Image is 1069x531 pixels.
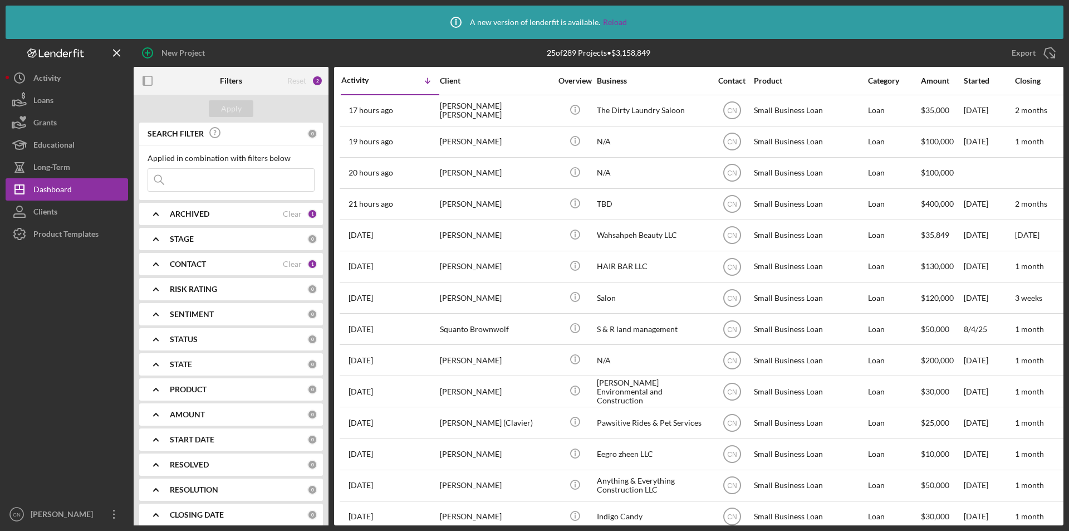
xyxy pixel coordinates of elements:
[727,325,737,333] text: CN
[754,314,865,344] div: Small Business Loan
[868,471,920,500] div: Loan
[440,127,551,157] div: [PERSON_NAME]
[170,235,194,243] b: STAGE
[440,377,551,406] div: [PERSON_NAME]
[547,48,650,57] div: 25 of 289 Projects • $3,158,849
[220,76,242,85] b: Filters
[754,221,865,250] div: Small Business Loan
[868,76,920,85] div: Category
[349,387,373,396] time: 2025-08-01 14:07
[921,252,963,281] div: $130,000
[921,345,963,375] div: $200,000
[6,89,128,111] a: Loans
[148,129,204,138] b: SEARCH FILTER
[170,435,214,444] b: START DATE
[1015,324,1044,334] time: 1 month
[312,75,323,86] div: 2
[307,384,317,394] div: 0
[307,209,317,219] div: 1
[868,252,920,281] div: Loan
[727,482,737,490] text: CN
[727,388,737,396] text: CN
[170,410,205,419] b: AMOUNT
[597,96,708,125] div: The Dirty Laundry Saloon
[440,345,551,375] div: [PERSON_NAME]
[33,201,57,226] div: Clients
[6,223,128,245] a: Product Templates
[440,408,551,437] div: [PERSON_NAME] (Clavier)
[341,76,390,85] div: Activity
[964,345,1014,375] div: [DATE]
[597,314,708,344] div: S & R land management
[440,252,551,281] div: [PERSON_NAME]
[33,178,72,203] div: Dashboard
[868,408,920,437] div: Loan
[307,309,317,319] div: 0
[964,314,1014,344] div: 8/4/25
[440,76,551,85] div: Client
[349,106,393,115] time: 2025-08-13 19:35
[170,510,224,519] b: CLOSING DATE
[28,503,100,528] div: [PERSON_NAME]
[33,89,53,114] div: Loans
[921,127,963,157] div: $100,000
[868,283,920,313] div: Loan
[597,76,708,85] div: Business
[161,42,205,64] div: New Project
[440,283,551,313] div: [PERSON_NAME]
[597,471,708,500] div: Anything & Everything Construction LLC
[6,134,128,156] button: Educational
[1015,137,1044,146] time: 1 month
[440,440,551,469] div: [PERSON_NAME]
[1015,449,1044,459] time: 1 month
[307,129,317,139] div: 0
[964,471,1014,500] div: [DATE]
[307,284,317,294] div: 0
[287,76,306,85] div: Reset
[754,408,865,437] div: Small Business Loan
[727,263,737,271] text: CN
[603,18,627,27] a: Reload
[440,471,551,500] div: [PERSON_NAME]
[1015,387,1044,396] time: 1 month
[1015,105,1047,115] time: 2 months
[440,158,551,188] div: [PERSON_NAME]
[6,67,128,89] button: Activity
[349,325,373,334] time: 2025-08-04 14:30
[597,345,708,375] div: N/A
[754,189,865,219] div: Small Business Loan
[727,169,737,177] text: CN
[1015,230,1039,240] time: [DATE]
[727,513,737,521] text: CN
[597,221,708,250] div: Wahsahpeh Beauty LLC
[307,435,317,445] div: 0
[921,314,963,344] div: $50,000
[868,440,920,469] div: Loan
[597,158,708,188] div: N/A
[349,294,373,303] time: 2025-08-04 19:17
[754,76,865,85] div: Product
[1012,42,1036,64] div: Export
[148,154,315,163] div: Applied in combination with filters below
[307,359,317,369] div: 0
[921,408,963,437] div: $25,000
[349,199,393,208] time: 2025-08-13 16:15
[1031,482,1058,509] iframe: Intercom live chat
[6,178,128,201] a: Dashboard
[754,471,865,500] div: Small Business Loan
[754,252,865,281] div: Small Business Loan
[921,76,963,85] div: Amount
[921,158,963,188] div: $100,000
[964,76,1014,85] div: Started
[964,221,1014,250] div: [DATE]
[868,96,920,125] div: Loan
[754,345,865,375] div: Small Business Loan
[868,314,920,344] div: Loan
[307,410,317,420] div: 0
[13,511,21,518] text: CN
[349,231,373,240] time: 2025-08-12 21:27
[349,512,373,521] time: 2025-07-29 20:10
[727,357,737,364] text: CN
